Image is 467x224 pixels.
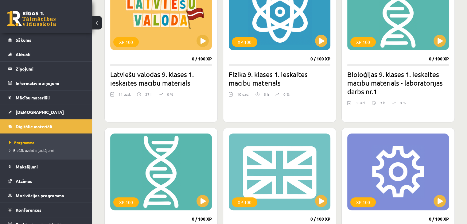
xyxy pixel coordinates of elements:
a: Mācību materiāli [8,91,84,105]
span: Aktuāli [16,52,30,57]
p: 8 h [264,91,269,97]
div: 11 uzd. [119,91,131,101]
a: Programma [9,140,86,145]
div: XP 100 [232,197,257,207]
a: Maksājumi [8,160,84,174]
span: Programma [9,140,34,145]
span: Sākums [16,37,31,43]
a: [DEMOGRAPHIC_DATA] [8,105,84,119]
legend: Maksājumi [16,160,84,174]
span: Atzīmes [16,178,32,184]
div: 3 uzd. [356,100,366,109]
p: 0 % [283,91,290,97]
a: Motivācijas programma [8,188,84,203]
a: Digitālie materiāli [8,119,84,133]
span: [DEMOGRAPHIC_DATA] [16,109,64,115]
a: Ziņojumi [8,62,84,76]
div: XP 100 [232,37,257,47]
a: Sākums [8,33,84,47]
a: Konferences [8,203,84,217]
span: Konferences [16,207,41,213]
legend: Ziņojumi [16,62,84,76]
span: Mācību materiāli [16,95,50,100]
h2: Latviešu valodas 9. klases 1. ieskaites mācību materiāls [110,70,212,87]
h2: Fizika 9. klases 1. ieskaites mācību materiāls [229,70,330,87]
div: XP 100 [350,197,376,207]
a: Biežāk uzdotie jautājumi [9,148,86,153]
span: Biežāk uzdotie jautājumi [9,148,54,153]
a: Informatīvie ziņojumi [8,76,84,90]
a: Atzīmes [8,174,84,188]
div: 10 uzd. [237,91,249,101]
p: 0 % [167,91,173,97]
span: Digitālie materiāli [16,124,52,129]
div: XP 100 [350,37,376,47]
h2: Bioloģijas 9. klases 1. ieskaites mācību materiāls - laboratorijas darbs nr.1 [347,70,449,96]
a: Aktuāli [8,47,84,61]
legend: Informatīvie ziņojumi [16,76,84,90]
span: Motivācijas programma [16,193,64,198]
a: Rīgas 1. Tālmācības vidusskola [7,11,56,26]
p: 3 h [380,100,385,106]
p: 0 % [400,100,406,106]
div: XP 100 [113,37,139,47]
p: 27 h [145,91,153,97]
div: XP 100 [113,197,139,207]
